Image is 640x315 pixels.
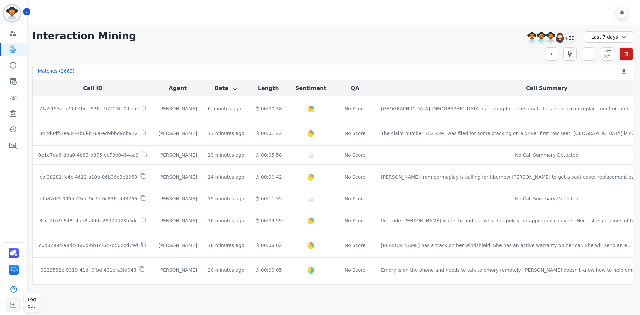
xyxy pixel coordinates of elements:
div: No Score [345,195,366,202]
button: Agent [169,84,187,92]
div: No Score [345,174,366,180]
div: 13 minutes ago [208,130,244,137]
div: 18 minutes ago [208,242,244,249]
div: [PERSON_NAME] [158,217,197,224]
div: No Score [345,217,366,224]
p: 71a5153a-b70d-4bcc-936e-97223fe04bce [39,105,138,112]
div: [PERSON_NAME] [158,242,197,249]
div: 6 minutes ago [208,105,241,112]
p: 0e1a7da6-dba0-4b83-b375-ec73b0454aa9 [38,152,139,158]
div: [PERSON_NAME] has a track on her windshield. She has an active warranty on her car. She will send... [381,242,632,249]
div: No Score [345,152,366,158]
div: Matches ( 2663 ) [38,68,75,77]
p: 342d0df5-ea34-4b6f-b78a-ed9bbd9db912 [39,130,138,137]
div: 00:00:05 [255,267,282,273]
p: cbf38281-fc4c-4612-a10b-06b36e3e2063 [40,174,137,180]
div: 00:05:58 [255,152,282,158]
div: No Score [345,105,366,112]
div: 00:01:22 [255,130,282,137]
div: [PERSON_NAME] [158,174,197,180]
button: Call ID [83,84,102,92]
img: Bordered avatar [4,5,20,21]
div: 16 minutes ago [208,217,244,224]
button: Sentiment [295,84,326,92]
div: 00:09:59 [255,217,282,224]
div: 14 minutes ago [208,174,244,180]
div: [PERSON_NAME] [158,130,197,137]
div: [PERSON_NAME] [158,267,197,273]
button: QA [351,84,359,92]
div: 00:11:35 [255,195,282,202]
div: [PERSON_NAME] [158,152,197,158]
div: [PERSON_NAME] [158,105,197,112]
div: 00:00:42 [255,174,282,180]
p: 3ccc4079-648f-4ab8-a06b-26074423b5dc [39,217,138,224]
div: +39 [564,32,575,43]
div: 20 minutes ago [208,267,244,273]
button: Call Summary [526,84,567,92]
p: dfa87df5-0965-43ec-9c7d-6c836e443766 [40,195,137,202]
div: No Score [345,242,366,249]
div: The claim number 752 -594 was filed for some cracking on a driver first row seat. [GEOGRAPHIC_DAT... [381,130,636,137]
div: [PERSON_NAME] [158,195,197,202]
button: Length [258,84,279,92]
div: 13 minutes ago [208,152,244,158]
div: 00:08:02 [255,242,282,249]
p: 3222582e-9319-41df-9fbd-431efa3fa048 [41,267,136,273]
div: No Score [345,130,366,137]
h1: Interaction Mining [32,30,136,42]
div: 00:00:38 [255,105,282,112]
button: Date [214,84,238,92]
p: c6d3799c-a9dc-486d-bb1c-6c7d50dcd79d [39,242,138,249]
div: 15 minutes ago [208,195,244,202]
div: No Score [345,267,366,273]
div: Last 7 days [584,31,633,43]
div: Pretrude [PERSON_NAME] wants to find out what her policy for appearance covers. Her last eight di... [381,217,637,224]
